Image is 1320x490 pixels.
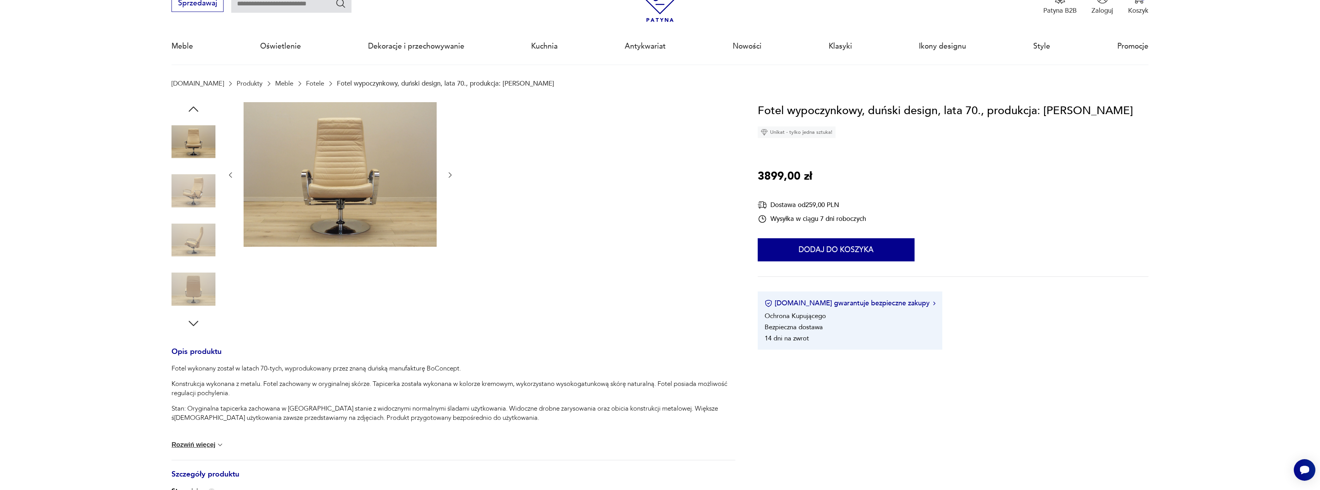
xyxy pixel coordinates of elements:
[758,238,915,261] button: Dodaj do koszyka
[758,200,866,210] div: Dostawa od 259,00 PLN
[172,120,215,164] img: Zdjęcie produktu Fotel wypoczynkowy, duński design, lata 70., produkcja: BoConcept
[758,102,1133,120] h1: Fotel wypoczynkowy, duński design, lata 70., produkcja: [PERSON_NAME]
[919,29,966,64] a: Ikony designu
[172,379,735,398] p: Konstrukcja wykonana z metalu. Fotel zachowany w oryginalnej skórze. Tapicerka została wykonana w...
[172,349,735,364] h3: Opis produktu
[306,80,324,87] a: Fotele
[1294,459,1315,481] iframe: Smartsupp widget button
[531,29,558,64] a: Kuchnia
[758,214,866,224] div: Wysyłka w ciągu 7 dni roboczych
[765,298,935,308] button: [DOMAIN_NAME] gwarantuje bezpieczne zakupy
[933,301,935,305] img: Ikona strzałki w prawo
[172,364,735,373] p: Fotel wykonany został w latach 70-tych, wyprodukowany przez znaną duńską manufakturę BoConcept.
[765,300,772,307] img: Ikona certyfikatu
[172,1,224,7] a: Sprzedawaj
[1091,6,1113,15] p: Zaloguj
[765,334,809,343] li: 14 dni na zwrot
[172,267,215,311] img: Zdjęcie produktu Fotel wypoczynkowy, duński design, lata 70., produkcja: BoConcept
[625,29,666,64] a: Antykwariat
[172,404,735,423] p: Stan: Oryginalna tapicerka zachowana w [GEOGRAPHIC_DATA] stanie z widocznymi normalnymi śladami u...
[244,102,437,247] img: Zdjęcie produktu Fotel wypoczynkowy, duński design, lata 70., produkcja: BoConcept
[237,80,262,87] a: Produkty
[172,441,224,449] button: Rozwiń więcej
[172,80,224,87] a: [DOMAIN_NAME]
[172,29,193,64] a: Meble
[337,80,554,87] p: Fotel wypoczynkowy, duński design, lata 70., produkcja: [PERSON_NAME]
[1043,6,1077,15] p: Patyna B2B
[733,29,762,64] a: Nowości
[172,218,215,262] img: Zdjęcie produktu Fotel wypoczynkowy, duński design, lata 70., produkcja: BoConcept
[765,312,826,320] li: Ochrona Kupującego
[765,323,823,332] li: Bezpieczna dostawa
[829,29,852,64] a: Klasyki
[761,129,768,136] img: Ikona diamentu
[758,168,812,185] p: 3899,00 zł
[368,29,464,64] a: Dekoracje i przechowywanie
[1117,29,1148,64] a: Promocje
[172,471,735,487] h3: Szczegóły produktu
[260,29,301,64] a: Oświetlenie
[758,200,767,210] img: Ikona dostawy
[1128,6,1148,15] p: Koszyk
[275,80,293,87] a: Meble
[172,169,215,213] img: Zdjęcie produktu Fotel wypoczynkowy, duński design, lata 70., produkcja: BoConcept
[1033,29,1050,64] a: Style
[216,441,224,449] img: chevron down
[758,126,836,138] div: Unikat - tylko jedna sztuka!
